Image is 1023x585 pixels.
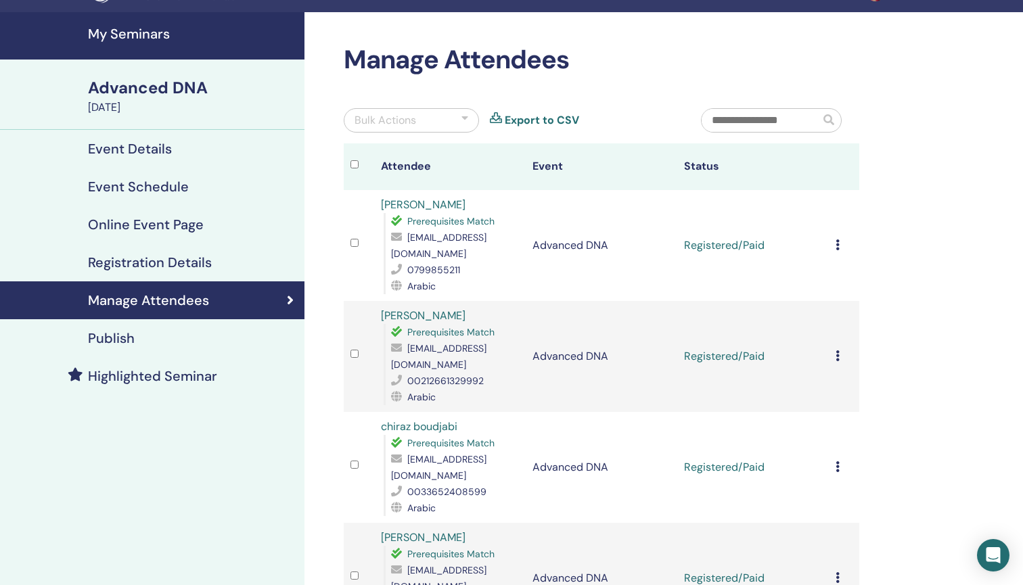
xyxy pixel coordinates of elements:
[407,437,495,449] span: Prerequisites Match
[381,197,465,212] a: [PERSON_NAME]
[407,215,495,227] span: Prerequisites Match
[88,216,204,233] h4: Online Event Page
[526,301,677,412] td: Advanced DNA
[391,231,486,260] span: [EMAIL_ADDRESS][DOMAIN_NAME]
[88,254,212,271] h4: Registration Details
[88,330,135,346] h4: Publish
[677,143,829,190] th: Status
[526,190,677,301] td: Advanced DNA
[355,112,416,128] div: Bulk Actions
[526,412,677,523] td: Advanced DNA
[88,179,189,195] h4: Event Schedule
[88,368,217,384] h4: Highlighted Seminar
[88,26,296,42] h4: My Seminars
[407,280,436,292] span: Arabic
[407,486,486,498] span: 0033652408599
[381,419,457,434] a: chiraz boudjabi
[88,292,209,308] h4: Manage Attendees
[407,502,436,514] span: Arabic
[407,326,495,338] span: Prerequisites Match
[80,76,304,116] a: Advanced DNA[DATE]
[407,391,436,403] span: Arabic
[374,143,526,190] th: Attendee
[88,99,296,116] div: [DATE]
[381,308,465,323] a: [PERSON_NAME]
[391,342,486,371] span: [EMAIL_ADDRESS][DOMAIN_NAME]
[381,530,465,544] a: [PERSON_NAME]
[407,375,484,387] span: 00212661329992
[391,453,486,482] span: [EMAIL_ADDRESS][DOMAIN_NAME]
[88,141,172,157] h4: Event Details
[977,539,1009,571] div: Open Intercom Messenger
[344,45,859,76] h2: Manage Attendees
[526,143,677,190] th: Event
[407,264,460,276] span: 0799855211
[505,112,579,128] a: Export to CSV
[88,76,296,99] div: Advanced DNA
[407,548,495,560] span: Prerequisites Match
